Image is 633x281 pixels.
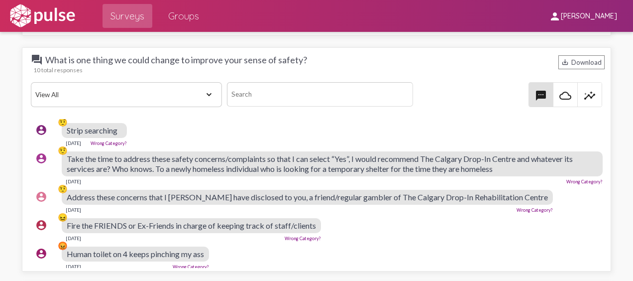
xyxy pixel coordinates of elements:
div: 🤨 [58,117,68,127]
span: Fire the FRIENDS or Ex-Friends in charge of keeping track of staff/clients [67,221,316,230]
mat-icon: cloud_queue [559,90,571,102]
img: white-logo.svg [8,3,77,28]
a: Wrong Category? [173,264,209,270]
div: [DATE] [66,235,81,241]
mat-icon: account_circle [35,191,47,203]
div: [DATE] [66,140,81,146]
a: Wrong Category? [566,179,603,184]
mat-icon: account_circle [35,219,47,231]
span: Groups [168,7,199,25]
span: Take the time to address these safety concerns/complaints so that I can select “Yes”, I would rec... [67,154,573,173]
a: Wrong Category? [517,207,553,213]
button: [PERSON_NAME] [541,6,625,25]
span: Human toilet on 4 keeps pinching my ass [67,249,204,259]
mat-icon: account_circle [35,248,47,260]
mat-icon: question_answer [31,54,43,66]
div: 🤨 [58,184,68,194]
mat-icon: Download [561,58,569,66]
mat-icon: account_circle [35,124,47,136]
a: Wrong Category? [285,236,321,241]
a: Wrong Category? [91,140,127,146]
a: Groups [160,4,207,28]
div: 🤨 [58,145,68,155]
mat-icon: account_circle [35,152,47,164]
div: 😡 [58,241,68,251]
span: Strip searching [67,126,117,135]
span: Surveys [110,7,144,25]
div: [DATE] [66,264,81,270]
mat-icon: textsms [535,90,547,102]
span: Address these concerns that I [PERSON_NAME] have disclosed to you, a friend/regular gambler of Th... [67,192,548,202]
div: [DATE] [66,178,81,184]
mat-icon: insights [584,90,596,102]
div: Download [558,55,605,69]
div: [DATE] [66,207,81,213]
input: Search [227,82,413,107]
a: Surveys [103,4,152,28]
div: 10 total responses [33,66,605,74]
span: [PERSON_NAME] [561,12,617,21]
span: What is one thing we could change to improve your sense of safety? [31,54,307,66]
mat-icon: person [549,10,561,22]
div: 😖 [58,212,68,222]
